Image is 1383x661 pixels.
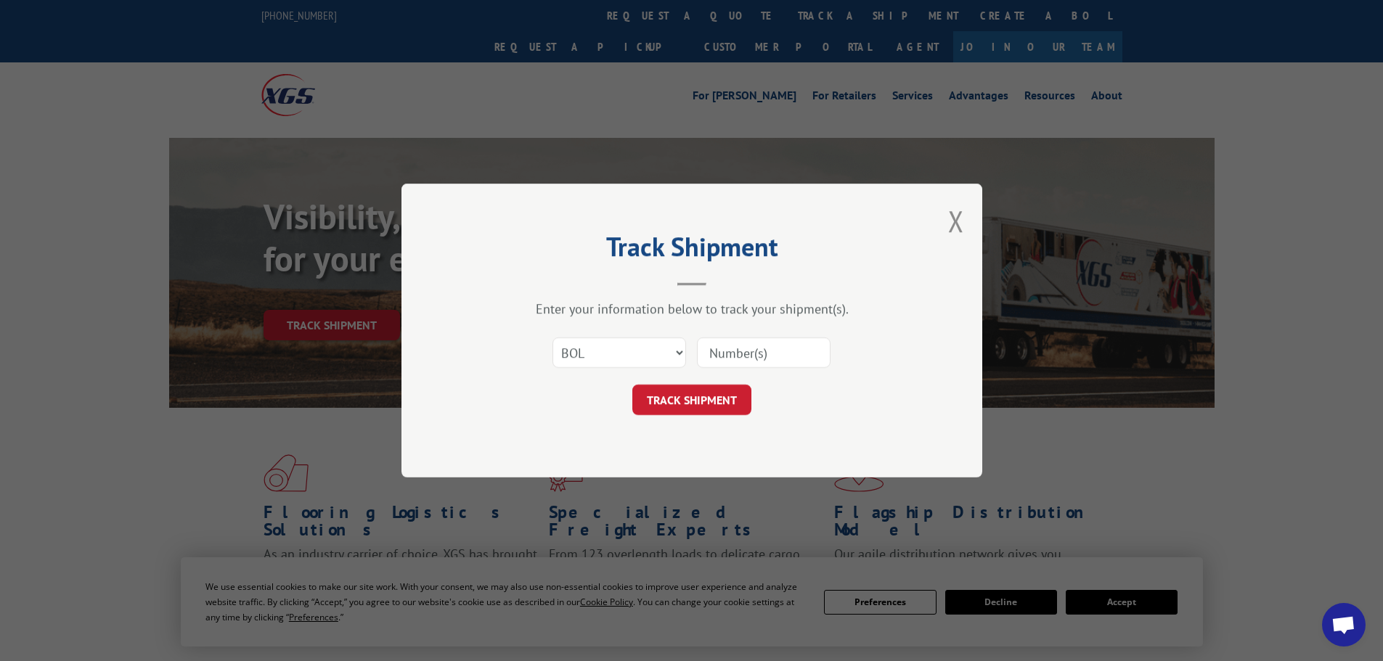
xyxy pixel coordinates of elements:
button: Close modal [948,202,964,240]
h2: Track Shipment [474,237,910,264]
div: Enter your information below to track your shipment(s). [474,300,910,317]
input: Number(s) [697,337,831,368]
button: TRACK SHIPMENT [632,385,751,415]
div: Open chat [1322,603,1366,646]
